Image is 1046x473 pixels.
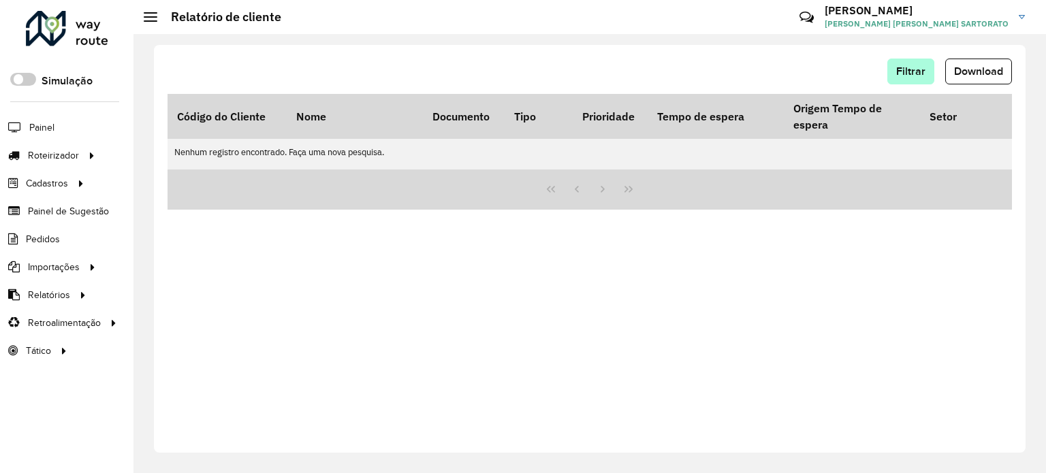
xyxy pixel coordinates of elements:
button: Filtrar [887,59,934,84]
span: Cadastros [26,176,68,191]
span: Relatórios [28,288,70,302]
span: Filtrar [896,65,925,77]
th: Código do Cliente [168,94,287,139]
button: Download [945,59,1012,84]
th: Tipo [505,94,573,139]
h3: [PERSON_NAME] [825,4,1009,17]
span: Pedidos [26,232,60,246]
span: Retroalimentação [28,316,101,330]
span: Download [954,65,1003,77]
th: Origem Tempo de espera [784,94,920,139]
th: Nome [287,94,423,139]
th: Tempo de espera [648,94,784,139]
span: Importações [28,260,80,274]
label: Simulação [42,73,93,89]
a: Contato Rápido [792,3,821,32]
span: Painel [29,120,54,135]
span: Painel de Sugestão [28,204,109,218]
h2: Relatório de cliente [157,10,281,25]
span: [PERSON_NAME] [PERSON_NAME] SARTORATO [825,18,1009,30]
span: Tático [26,344,51,358]
th: Documento [423,94,505,139]
th: Prioridade [573,94,648,139]
span: Roteirizador [28,148,79,163]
